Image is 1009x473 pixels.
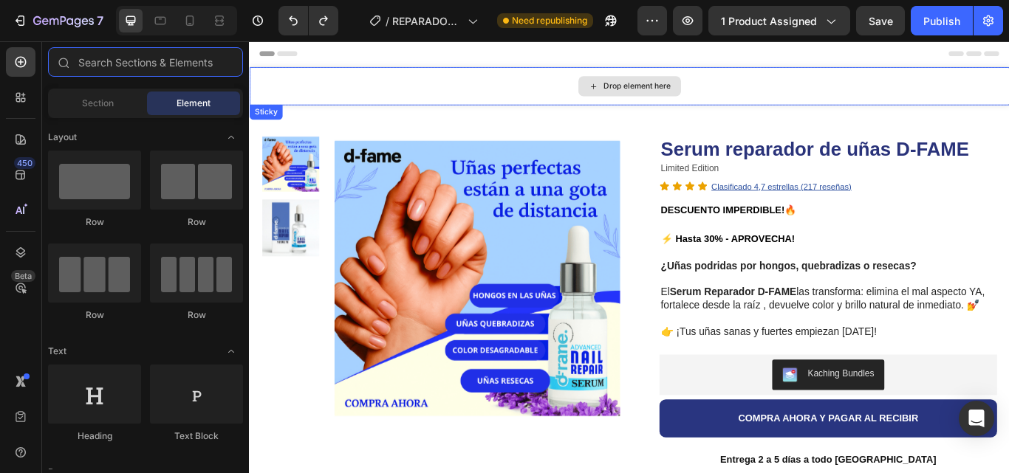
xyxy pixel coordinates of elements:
button: Kaching Bundles [609,371,740,407]
span: Section [82,97,114,110]
span: Save [869,15,893,27]
div: Row [150,308,243,322]
strong: ⚡ Hasta 30% - APROVECHA! [479,224,636,236]
span: 1 product assigned [721,13,817,29]
div: Open Intercom Messenger [959,401,994,436]
span: REPARADOR DE UÑAS [392,13,462,29]
div: 450 [14,157,35,169]
button: Save [856,6,905,35]
h1: Serum reparador de uñas D-FAME [478,110,872,142]
p: 7 [97,12,103,30]
span: Text [48,345,66,358]
button: 1 product assigned [708,6,850,35]
span: Toggle open [219,339,243,363]
div: Sticky [3,76,35,89]
div: Row [48,308,141,322]
strong: Serum Reparador D-FAME [490,286,637,298]
span: COMPRA AHORA Y PAGAR AL RECIBIR [570,433,779,446]
iframe: Design area [249,41,1009,473]
div: Heading [48,429,141,443]
div: Kaching Bundles [651,380,728,396]
div: Drop element here [413,46,491,58]
span: Element [177,97,211,110]
span: Limited Edition [479,142,547,153]
p: El las transforma: elimina el mal aspecto YA, fortalece desde la raíz , devuelve color y brillo n... [479,269,870,315]
div: Row [48,215,141,229]
div: Text Block [150,429,243,443]
span: Layout [48,131,77,144]
strong: ¿Uñas podridas por hongos, quebradizas o resecas? [479,255,778,268]
div: Undo/Redo [278,6,338,35]
div: Publish [923,13,960,29]
button: <p><span style="font-size:15px;">COMPRA AHORA Y PAGAR AL RECIBIR</span></p> [478,418,872,462]
img: KachingBundles.png [621,380,639,398]
strong: DESCUENTO IMPERDIBLE!🔥 [479,190,638,203]
span: / [386,13,389,29]
input: Search Sections & Elements [48,47,243,77]
button: Publish [911,6,973,35]
span: Toggle open [219,125,243,149]
div: Row [150,215,243,229]
p: 👉 ¡Tus uñas sanas y fuertes empiezan [DATE]! [479,316,870,347]
div: Beta [11,270,35,282]
button: 7 [6,6,110,35]
span: Need republishing [512,14,587,27]
u: Clasificado 4,7 estrellas (217 reseñas) [538,164,702,175]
